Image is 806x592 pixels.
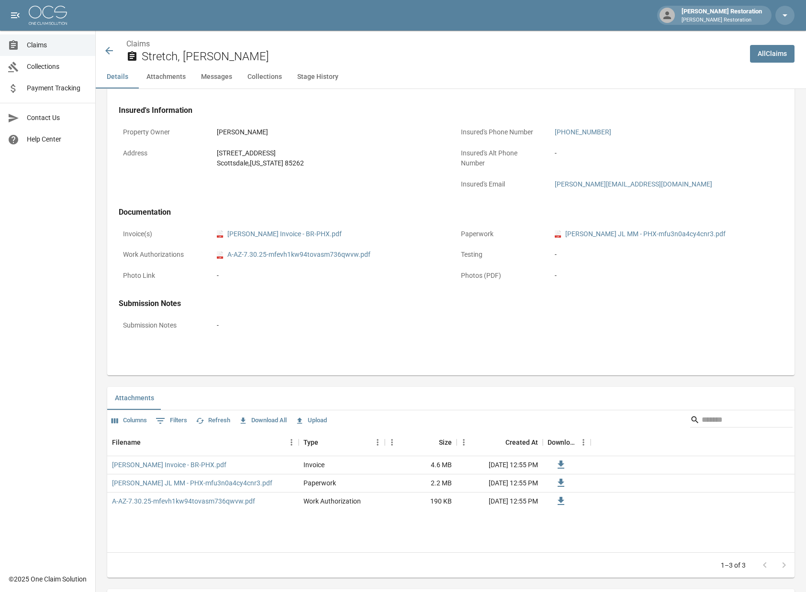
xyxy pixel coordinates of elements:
[750,45,795,63] a: AllClaims
[548,429,576,456] div: Download
[112,478,272,488] a: [PERSON_NAME] JL MM - PHX-mfu3n0a4cy4cnr3.pdf
[457,474,543,493] div: [DATE] 12:55 PM
[193,66,240,88] button: Messages
[217,271,219,281] div: -
[457,266,543,285] p: Photos (PDF)
[112,460,226,470] a: [PERSON_NAME] Invoice - BR-PHX.pdf
[555,180,712,188] a: [PERSON_NAME][EMAIL_ADDRESS][DOMAIN_NAME]
[27,40,88,50] span: Claims
[555,148,557,158] div: -
[119,144,205,163] p: Address
[96,66,806,88] div: anchor tabs
[303,460,325,470] div: Invoice
[457,429,543,456] div: Created At
[284,435,299,449] button: Menu
[555,128,611,136] a: [PHONE_NUMBER]
[457,435,471,449] button: Menu
[119,299,783,308] h4: Submission Notes
[543,429,591,456] div: Download
[385,456,457,474] div: 4.6 MB
[457,225,543,243] p: Paperwork
[457,493,543,511] div: [DATE] 12:55 PM
[96,66,139,88] button: Details
[119,106,783,115] h4: Insured's Information
[217,148,304,158] div: [STREET_ADDRESS]
[217,250,370,260] a: pdfA-AZ-7.30.25-mfevh1kw94tovasm736qwvw.pdf
[385,493,457,511] div: 190 KB
[385,474,457,493] div: 2.2 MB
[29,6,67,25] img: ocs-logo-white-transparent.png
[107,387,795,410] div: related-list tabs
[126,38,742,50] nav: breadcrumb
[112,429,141,456] div: Filename
[385,429,457,456] div: Size
[299,429,385,456] div: Type
[27,134,88,144] span: Help Center
[690,412,793,429] div: Search
[240,66,290,88] button: Collections
[385,435,399,449] button: Menu
[303,478,336,488] div: Paperwork
[505,429,538,456] div: Created At
[107,387,162,410] button: Attachments
[370,435,385,449] button: Menu
[6,6,25,25] button: open drawer
[293,413,329,428] button: Upload
[27,83,88,93] span: Payment Tracking
[217,229,342,239] a: pdf[PERSON_NAME] Invoice - BR-PHX.pdf
[217,320,219,330] div: -
[153,413,190,428] button: Show filters
[27,113,88,123] span: Contact Us
[457,144,543,173] p: Insured's Alt Phone Number
[109,413,149,428] button: Select columns
[119,123,205,142] p: Property Owner
[139,66,193,88] button: Attachments
[126,39,150,48] a: Claims
[457,456,543,474] div: [DATE] 12:55 PM
[217,127,268,137] div: [PERSON_NAME]
[576,435,591,449] button: Menu
[555,271,779,281] div: -
[303,496,361,506] div: Work Authorization
[682,16,762,24] p: [PERSON_NAME] Restoration
[303,429,318,456] div: Type
[119,208,783,217] h4: Documentation
[27,62,88,72] span: Collections
[555,250,779,260] div: -
[119,245,205,264] p: Work Authorizations
[439,429,452,456] div: Size
[119,316,205,335] p: Submission Notes
[112,496,255,506] a: A-AZ-7.30.25-mfevh1kw94tovasm736qwvw.pdf
[217,158,304,168] div: Scottsdale , [US_STATE] 85262
[555,229,726,239] a: pdf[PERSON_NAME] JL MM - PHX-mfu3n0a4cy4cnr3.pdf
[119,266,205,285] p: Photo Link
[142,50,742,64] h2: Stretch, [PERSON_NAME]
[193,413,233,428] button: Refresh
[457,123,543,142] p: Insured's Phone Number
[721,560,746,570] p: 1–3 of 3
[457,245,543,264] p: Testing
[457,175,543,194] p: Insured's Email
[107,429,299,456] div: Filename
[236,413,289,428] button: Download All
[119,225,205,243] p: Invoice(s)
[9,574,87,584] div: © 2025 One Claim Solution
[290,66,346,88] button: Stage History
[678,7,766,24] div: [PERSON_NAME] Restoration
